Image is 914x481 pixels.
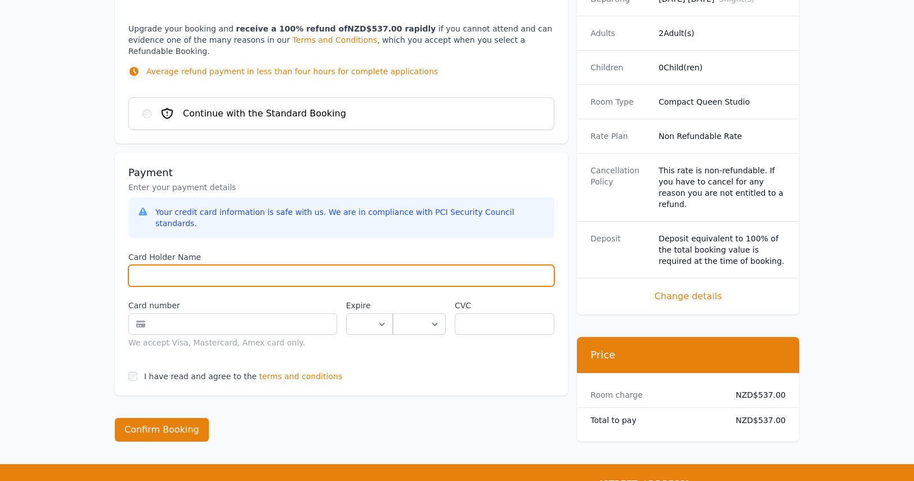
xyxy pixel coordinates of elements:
[658,165,786,210] div: This rate is non-refundable. If you have to cancel for any reason you are not entitled to a refund.
[658,233,786,267] dd: Deposit equivalent to 100% of the total booking value is required at the time of booking.
[590,96,649,107] dt: Room Type
[128,251,554,263] label: Card Holder Name
[658,131,786,142] dd: Non Refundable Rate
[590,290,786,303] span: Change details
[128,300,337,311] label: Card number
[590,233,649,267] dt: Deposit
[259,371,342,382] span: terms and conditions
[128,337,337,348] div: We accept Visa, Mastercard, Amex card only.
[727,415,786,426] dd: NZD$537.00
[590,348,786,362] h3: Price
[144,372,257,381] label: I have read and agree to the
[727,389,786,401] dd: NZD$537.00
[658,62,786,73] dd: 0 Child(ren)
[590,62,649,73] dt: Children
[455,300,554,311] label: CVC
[393,300,446,311] label: .
[155,206,545,229] div: Your credit card information is safe with us. We are in compliance with PCI Security Council stan...
[128,182,554,193] p: Enter your payment details
[183,107,346,120] span: Continue with the Standard Booking
[115,418,209,442] button: Confirm Booking
[590,165,649,210] dt: Cancellation Policy
[128,23,554,88] p: Upgrade your booking and if you cannot attend and can evidence one of the many reasons in our , w...
[128,166,554,179] h3: Payment
[590,131,649,142] dt: Rate Plan
[590,415,718,426] dt: Total to pay
[590,28,649,39] dt: Adults
[658,96,786,107] dd: Compact Queen Studio
[293,35,378,44] a: Terms and Conditions
[146,66,438,77] p: Average refund payment in less than four hours for complete applications
[236,24,436,33] strong: receive a 100% refund of NZD$537.00 rapidly
[658,28,786,39] dd: 2 Adult(s)
[590,389,718,401] dt: Room charge
[346,300,393,311] label: Expire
